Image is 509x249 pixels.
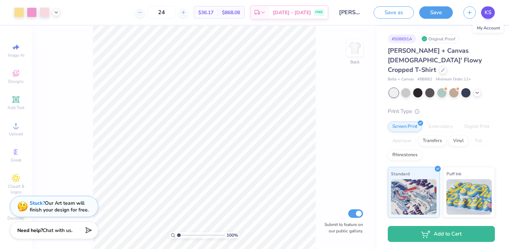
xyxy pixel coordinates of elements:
div: Vinyl [449,136,468,146]
div: Screen Print [388,121,422,132]
div: # 508691A [388,34,416,43]
div: My Account [473,23,504,33]
span: Add Text [7,105,24,111]
span: Minimum Order: 12 + [436,77,471,83]
span: [DATE] - [DATE] [273,9,311,16]
button: Add to Cart [388,226,495,242]
span: Standard [391,170,410,177]
label: Submit to feature on our public gallery. [321,221,363,234]
span: $36.17 [198,9,213,16]
strong: Need help? [17,227,43,234]
button: Save as [374,6,414,19]
div: Original Proof [420,34,459,43]
div: Applique [388,136,416,146]
img: Standard [391,179,437,215]
strong: Stuck? [30,200,45,206]
span: 100 % [227,232,238,238]
span: Clipart & logos [4,183,28,195]
span: Chat with us. [43,227,72,234]
div: Back [350,59,359,65]
span: $868.08 [222,9,240,16]
span: # B8882 [417,77,432,83]
span: Decorate [7,215,24,221]
a: KS [481,6,495,19]
span: [PERSON_NAME] + Canvas [DEMOGRAPHIC_DATA]' Flowy Cropped T-Shirt [388,46,482,74]
span: Image AI [8,52,24,58]
input: – – [148,6,175,19]
div: Print Type [388,107,495,115]
div: Digital Print [460,121,494,132]
input: Untitled Design [334,5,368,19]
div: Embroidery [424,121,458,132]
div: Rhinestones [388,150,422,160]
span: KS [485,9,491,17]
span: Bella + Canvas [388,77,414,83]
button: Save [419,6,453,19]
div: Transfers [418,136,446,146]
img: Back [348,41,362,55]
span: FREE [315,10,323,15]
span: Designs [8,79,24,84]
span: Greek [11,157,22,163]
div: Our Art team will finish your design for free. [30,200,89,213]
img: Puff Ink [446,179,492,215]
span: Upload [9,131,23,137]
div: Foil [470,136,487,146]
span: Puff Ink [446,170,461,177]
